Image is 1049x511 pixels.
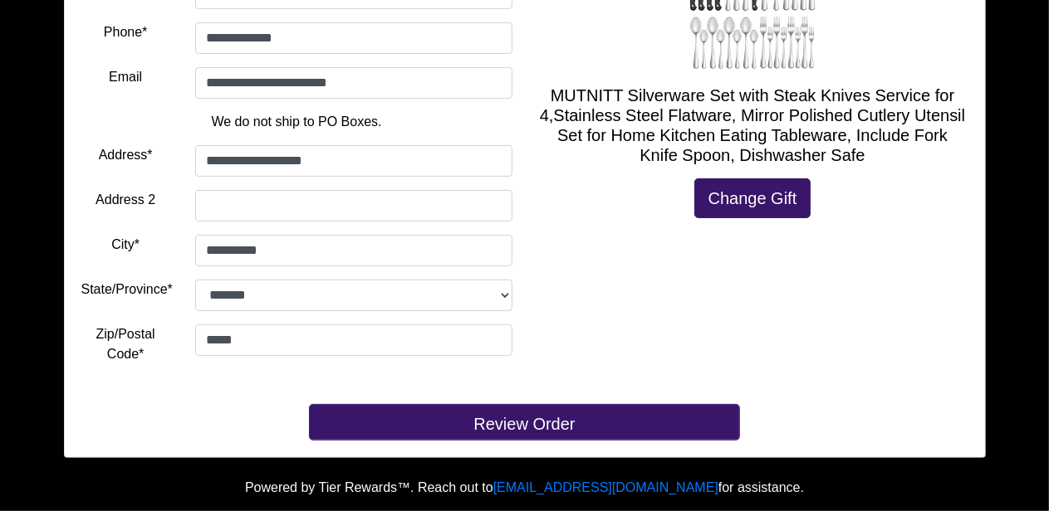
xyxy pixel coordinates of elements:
[99,145,153,165] label: Address*
[109,67,142,87] label: Email
[694,178,811,218] a: Change Gift
[94,112,500,132] p: We do not ship to PO Boxes.
[81,324,170,364] label: Zip/Postal Code*
[81,280,173,299] label: State/Province*
[104,22,148,42] label: Phone*
[493,480,718,494] a: [EMAIL_ADDRESS][DOMAIN_NAME]
[111,235,140,255] label: City*
[96,190,155,210] label: Address 2
[309,404,740,440] button: Review Order
[537,85,968,165] h5: MUTNITT Silverware Set with Steak Knives Service for 4,Stainless Steel Flatware, Mirror Polished ...
[245,480,804,494] span: Powered by Tier Rewards™. Reach out to for assistance.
